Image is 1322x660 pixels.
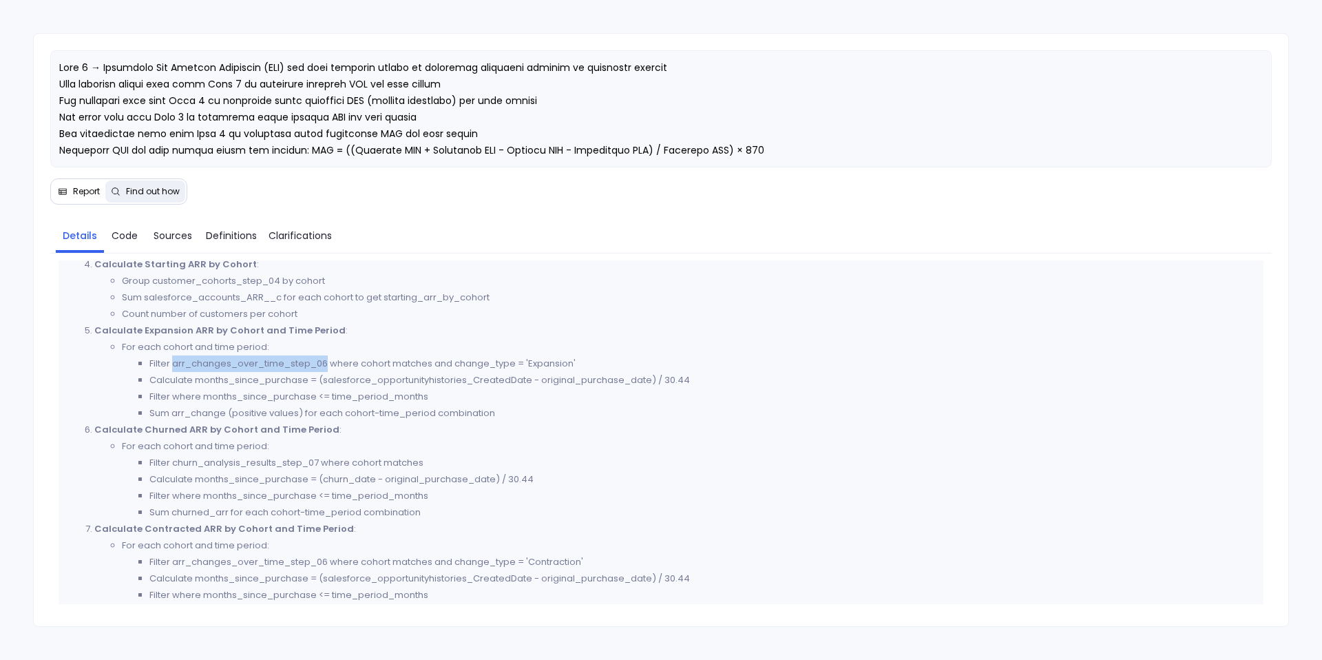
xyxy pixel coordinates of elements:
li: Group customer_cohorts_step_04 by cohort [122,273,1255,289]
span: Sources [154,228,192,243]
li: Sum churned_arr for each cohort-time_period combination [149,504,1255,521]
li: Filter where months_since_purchase <= time_period_months [149,587,1255,604]
li: For each cohort and time period: [122,537,1255,620]
li: Filter where months_since_purchase <= time_period_months [149,389,1255,405]
strong: Calculate Expansion ARR by Cohort and Time Period [94,324,346,337]
li: Sum arr_change (positive values) for each cohort-time_period combination [149,405,1255,422]
strong: Calculate Churned ARR by Cohort and Time Period [94,423,339,436]
span: Definitions [206,228,257,243]
span: Details [63,228,97,243]
p: : [94,422,1255,438]
span: Clarifications [269,228,332,243]
li: Sum salesforce_accounts_ARR__c for each cohort to get starting_arr_by_cohort [122,289,1255,306]
span: Lore 6 → Ipsumdolo Sit Ametcon Adipiscin (ELI) sed doei temporin utlabo et doloremag aliquaeni ad... [59,61,764,256]
li: Filter churn_analysis_results_step_07 where cohort matches [149,455,1255,471]
span: Find out how [126,186,180,197]
li: Calculate months_since_purchase = (salesforce_opportunityhistories_CreatedDate - original_purchas... [149,570,1255,587]
li: Filter arr_changes_over_time_step_06 where cohort matches and change_type = 'Expansion' [149,355,1255,372]
p: : [94,256,1255,273]
strong: Calculate Contracted ARR by Cohort and Time Period [94,522,354,535]
li: Count number of customers per cohort [122,306,1255,322]
li: Calculate months_since_purchase = (salesforce_opportunityhistories_CreatedDate - original_purchas... [149,372,1255,389]
p: : [94,521,1255,537]
li: For each cohort and time period: [122,339,1255,422]
li: For each cohort and time period: [122,438,1255,521]
span: Code [112,228,138,243]
span: Report [73,186,100,197]
button: Report [52,181,105,203]
strong: Calculate Starting ARR by Cohort [94,258,257,271]
button: Find out how [105,181,185,203]
li: Filter where months_since_purchase <= time_period_months [149,488,1255,504]
li: Sum absolute value of arr_change (negative values) for each cohort-time_period combination [149,604,1255,620]
p: : [94,322,1255,339]
li: Filter arr_changes_over_time_step_06 where cohort matches and change_type = 'Contraction' [149,554,1255,570]
li: Calculate months_since_purchase = (churn_date - original_purchase_date) / 30.44 [149,471,1255,488]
